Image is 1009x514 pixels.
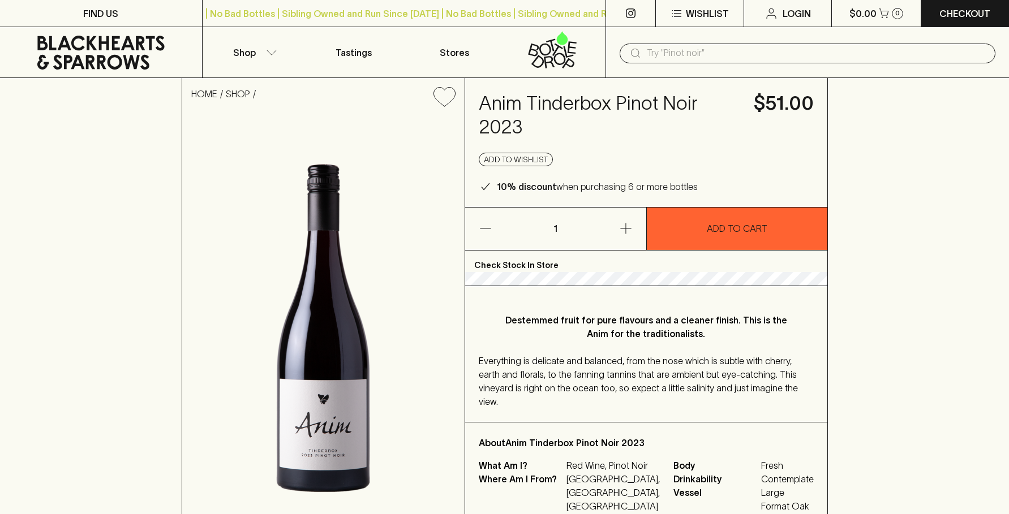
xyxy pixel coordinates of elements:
p: Checkout [939,7,990,20]
a: Stores [404,27,505,77]
p: Wishlist [686,7,729,20]
a: Tastings [303,27,404,77]
button: Shop [203,27,303,77]
p: Shop [233,46,256,59]
span: Contemplate [761,472,814,486]
p: ADD TO CART [707,222,767,235]
p: Red Wine, Pinot Noir [566,459,660,472]
p: About Anim Tinderbox Pinot Noir 2023 [479,436,814,450]
span: Large Format Oak [761,486,814,513]
span: Vessel [673,486,758,513]
span: Everything is delicate and balanced, from the nose which is subtle with cherry, earth and florals... [479,356,798,407]
a: HOME [191,89,217,99]
p: What Am I? [479,459,564,472]
a: SHOP [226,89,250,99]
h4: Anim Tinderbox Pinot Noir 2023 [479,92,740,139]
p: Where Am I From? [479,472,564,513]
p: Destemmed fruit for pure flavours and a cleaner finish. This is the Anim for the traditionalists. [501,313,791,340]
span: Drinkability [673,472,758,486]
p: Stores [440,46,469,59]
p: 0 [895,10,900,16]
button: ADD TO CART [647,208,827,250]
p: Login [783,7,811,20]
button: Add to wishlist [429,83,460,111]
p: 1 [542,208,569,250]
p: FIND US [83,7,118,20]
h4: $51.00 [754,92,814,115]
span: Body [673,459,758,472]
button: Add to wishlist [479,153,553,166]
input: Try "Pinot noir" [647,44,986,62]
b: 10% discount [497,182,556,192]
p: [GEOGRAPHIC_DATA], [GEOGRAPHIC_DATA], [GEOGRAPHIC_DATA] [566,472,660,513]
p: Tastings [336,46,372,59]
p: $0.00 [849,7,877,20]
p: Check Stock In Store [465,250,827,272]
span: Fresh [761,459,814,472]
p: when purchasing 6 or more bottles [497,180,698,193]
